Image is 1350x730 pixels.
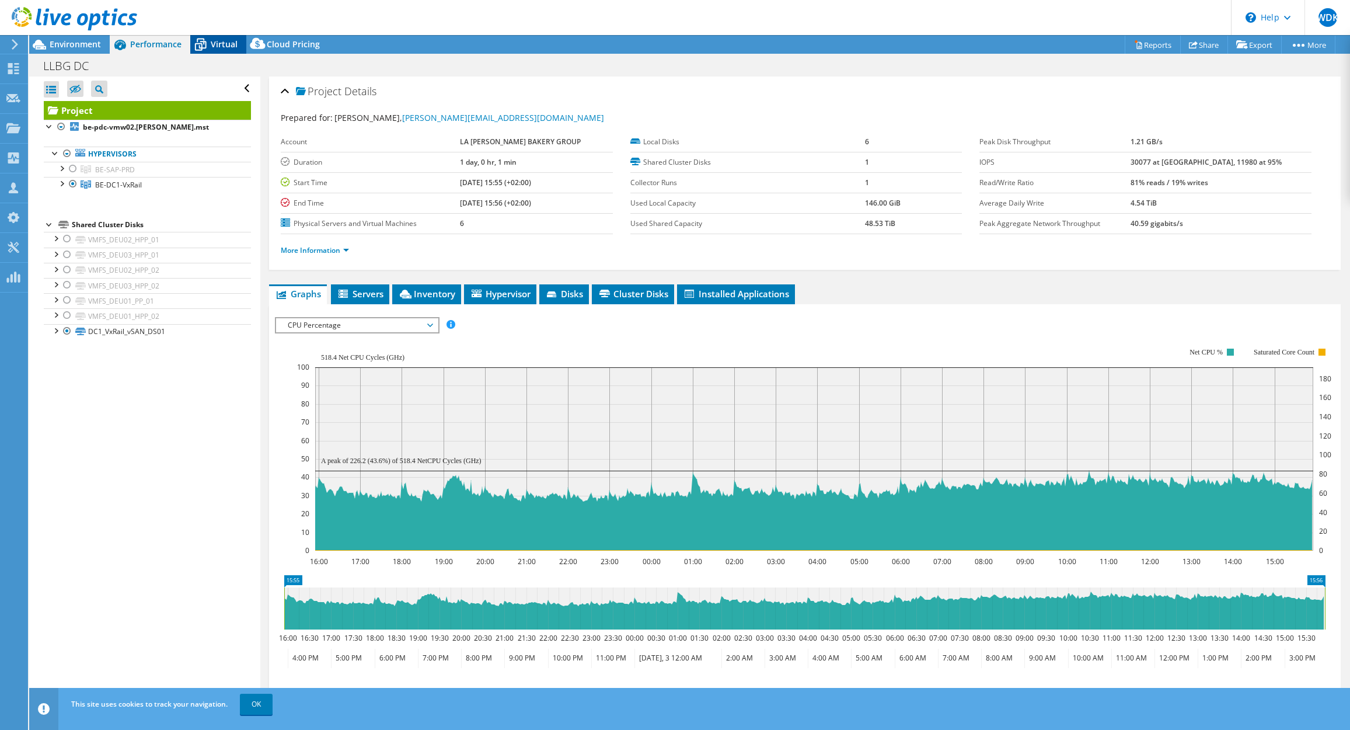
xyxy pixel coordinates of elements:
[545,288,583,300] span: Disks
[431,633,449,643] text: 19:30
[305,545,309,555] text: 0
[865,198,901,208] b: 146.00 GiB
[1319,526,1327,536] text: 20
[979,136,1131,148] label: Peak Disk Throughput
[344,633,362,643] text: 17:30
[1319,392,1331,402] text: 160
[267,39,320,50] span: Cloud Pricing
[892,557,910,566] text: 06:00
[301,380,309,390] text: 90
[601,557,619,566] text: 23:00
[1276,633,1294,643] text: 15:00
[756,633,774,643] text: 03:00
[409,633,427,643] text: 19:00
[281,177,460,189] label: Start Time
[496,633,514,643] text: 21:00
[1059,633,1077,643] text: 10:00
[518,557,536,566] text: 21:00
[630,218,866,230] label: Used Shared Capacity
[1319,412,1331,422] text: 140
[95,165,135,175] span: BE-SAP-PRD
[1319,545,1323,555] text: 0
[44,232,251,247] a: VMFS_DEU02_HPP_01
[683,288,789,300] span: Installed Applications
[1318,8,1337,27] span: WDK
[38,60,107,72] h1: LLBG DC
[1319,469,1327,479] text: 80
[435,557,453,566] text: 19:00
[281,112,333,123] label: Prepared for:
[83,122,209,132] b: be-pdc-vmw02.[PERSON_NAME].mst
[886,633,904,643] text: 06:00
[647,633,665,643] text: 00:30
[1131,157,1282,167] b: 30077 at [GEOGRAPHIC_DATA], 11980 at 95%
[630,177,866,189] label: Collector Runs
[1141,557,1159,566] text: 12:00
[72,218,251,232] div: Shared Cluster Disks
[281,245,349,255] a: More Information
[1131,137,1163,147] b: 1.21 GB/s
[979,197,1131,209] label: Average Daily Write
[281,157,460,168] label: Duration
[630,157,866,168] label: Shared Cluster Disks
[539,633,557,643] text: 22:00
[321,353,404,361] text: 518.4 Net CPU Cycles (GHz)
[1189,348,1223,356] text: Net CPU %
[767,557,785,566] text: 03:00
[1297,633,1316,643] text: 15:30
[44,263,251,278] a: VMFS_DEU02_HPP_02
[301,417,309,427] text: 70
[1319,431,1331,441] text: 120
[1016,557,1034,566] text: 09:00
[1281,36,1335,54] a: More
[296,86,341,98] span: Project
[799,633,817,643] text: 04:00
[865,218,895,228] b: 48.53 TiB
[310,557,328,566] text: 16:00
[972,633,990,643] text: 08:00
[281,136,460,148] label: Account
[44,147,251,162] a: Hypervisors
[351,557,369,566] text: 17:00
[44,293,251,308] a: VMFS_DEU01_PP_01
[460,198,531,208] b: [DATE] 15:56 (+02:00)
[777,633,796,643] text: 03:30
[44,162,251,177] a: BE-SAP-PRD
[1254,348,1315,356] text: Saturated Core Count
[337,288,383,300] span: Servers
[95,180,142,190] span: BE-DC1-VxRail
[297,362,309,372] text: 100
[1319,507,1327,517] text: 40
[452,633,470,643] text: 20:00
[1016,633,1034,643] text: 09:00
[398,288,455,300] span: Inventory
[929,633,947,643] text: 07:00
[44,177,251,192] a: BE-DC1-VxRail
[598,288,668,300] span: Cluster Disks
[474,633,492,643] text: 20:30
[626,633,644,643] text: 00:00
[44,248,251,263] a: VMFS_DEU03_HPP_01
[1232,633,1250,643] text: 14:00
[211,39,238,50] span: Virtual
[630,197,866,209] label: Used Local Capacity
[281,218,460,230] label: Physical Servers and Virtual Machines
[975,557,993,566] text: 08:00
[821,633,839,643] text: 04:30
[1254,633,1272,643] text: 14:30
[908,633,926,643] text: 06:30
[734,633,752,643] text: 02:30
[301,436,309,446] text: 60
[690,633,709,643] text: 01:30
[476,557,494,566] text: 20:00
[470,288,531,300] span: Hypervisor
[1266,557,1284,566] text: 15:00
[301,491,309,500] text: 30
[559,557,577,566] text: 22:00
[979,177,1131,189] label: Read/Write Ratio
[630,136,866,148] label: Local Disks
[951,633,969,643] text: 07:30
[1180,36,1228,54] a: Share
[1131,178,1208,187] b: 81% reads / 19% writes
[402,112,604,123] a: [PERSON_NAME][EMAIL_ADDRESS][DOMAIN_NAME]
